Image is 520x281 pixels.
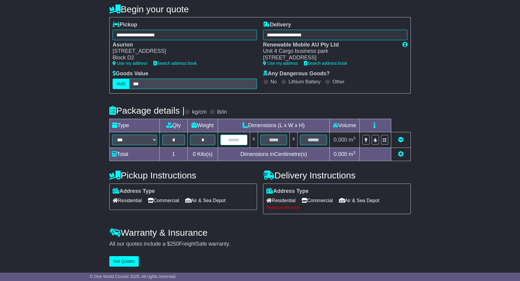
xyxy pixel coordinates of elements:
[113,48,251,55] div: [STREET_ADDRESS]
[353,150,355,155] sup: 3
[110,148,160,161] td: Total
[113,188,155,195] label: Address Type
[263,22,291,28] label: Delivery
[266,205,407,210] div: Please provide value
[153,61,197,66] a: Search address book
[349,137,355,143] span: m
[170,241,179,247] span: 250
[148,196,179,205] span: Commercial
[113,42,251,48] div: Asurion
[160,148,188,161] td: 1
[192,109,207,115] label: kg/cm
[271,79,277,85] label: No
[349,151,355,157] span: m
[109,4,411,14] h4: Begin your quote
[113,22,137,28] label: Pickup
[353,136,355,140] sup: 3
[113,61,147,66] a: Use my address
[113,70,148,77] label: Goods Value
[266,188,309,195] label: Address Type
[113,196,142,205] span: Residential
[188,119,218,132] td: Weight
[398,151,404,157] a: Add new item
[218,148,329,161] td: Dimensions in Centimetre(s)
[109,170,257,180] h4: Pickup Instructions
[332,79,344,85] label: Other
[334,151,347,157] span: 0.000
[193,151,196,157] span: 0
[217,109,227,115] label: lb/in
[263,170,411,180] h4: Delivery Instructions
[304,61,347,66] a: Search address book
[290,132,298,148] td: x
[329,119,359,132] td: Volume
[263,70,330,77] label: Any Dangerous Goods?
[90,274,177,279] span: © One World Courier 2025. All rights reserved.
[398,137,404,143] a: Remove this item
[250,132,258,148] td: x
[301,196,333,205] span: Commercial
[113,79,129,89] label: AUD
[109,106,185,115] h4: Package details |
[188,148,218,161] td: Kilo(s)
[109,241,411,247] div: All our quotes include a $ FreightSafe warranty.
[289,79,321,85] label: Lithium Battery
[218,119,329,132] td: Dimensions (L x W x H)
[113,55,251,61] div: Block D2
[266,196,295,205] span: Residential
[110,119,160,132] td: Type
[263,42,396,48] div: Renewable Mobile AU Pty Ltd
[109,256,139,267] button: Get Quotes
[339,196,379,205] span: Air & Sea Depot
[109,228,411,238] h4: Warranty & Insurance
[263,48,396,55] div: Unit 4 Cargo business park
[263,61,298,66] a: Use my address
[334,137,347,143] span: 0.000
[263,55,396,61] div: [STREET_ADDRESS]
[185,196,226,205] span: Air & Sea Depot
[160,119,188,132] td: Qty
